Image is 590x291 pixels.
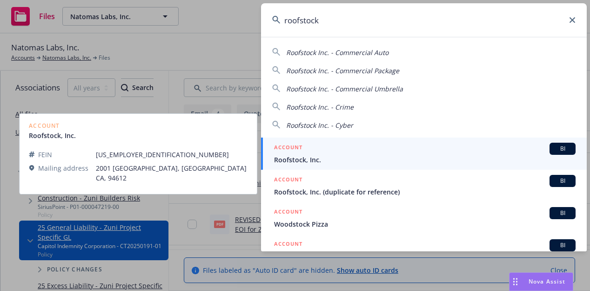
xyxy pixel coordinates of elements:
[509,272,573,291] button: Nova Assist
[274,155,576,165] span: Roofstock, Inc.
[286,84,403,93] span: Roofstock Inc. - Commercial Umbrella
[274,143,302,154] h5: ACCOUNT
[274,187,576,197] span: Roofstock, Inc. (duplicate for reference)
[529,277,565,285] span: Nova Assist
[286,121,353,130] span: Roofstock Inc. - Cyber
[510,273,521,291] div: Drag to move
[274,207,302,218] h5: ACCOUNT
[261,202,587,234] a: ACCOUNTBIWoodstock Pizza
[286,48,389,57] span: Roofstock Inc. - Commercial Auto
[286,103,354,111] span: Roofstock Inc. - Crime
[274,219,576,229] span: Woodstock Pizza
[261,170,587,202] a: ACCOUNTBIRoofstock, Inc. (duplicate for reference)
[261,138,587,170] a: ACCOUNTBIRoofstock, Inc.
[553,177,572,185] span: BI
[274,239,302,250] h5: ACCOUNT
[553,145,572,153] span: BI
[261,234,587,266] a: ACCOUNTBI
[286,66,399,75] span: Roofstock Inc. - Commercial Package
[261,3,587,37] input: Search...
[274,175,302,186] h5: ACCOUNT
[553,209,572,217] span: BI
[553,241,572,249] span: BI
